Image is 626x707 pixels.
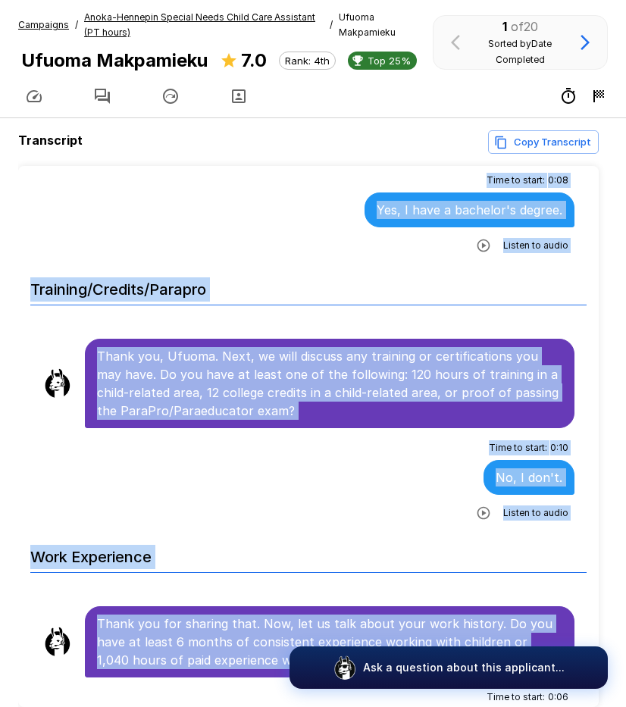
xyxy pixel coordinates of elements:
[503,505,568,521] span: Listen to audio
[362,55,417,67] span: Top 25%
[97,615,562,669] p: Thank you for sharing that. Now, let us talk about your work history. Do you have at least 6 mont...
[280,55,335,67] span: Rank: 4th
[503,238,568,253] span: Listen to audio
[548,690,568,705] span: 0 : 06
[97,347,562,420] p: Thank you, Ufuoma. Next, we will discuss any training or certifications you may have. Do you have...
[21,49,208,71] b: Ufuoma Makpamieku
[333,655,357,680] img: logo_glasses@2x.png
[377,201,562,219] p: Yes, I have a bachelor's degree.
[496,468,562,486] p: No, I don't.
[241,49,267,71] b: 7.0
[84,11,315,38] u: Anoka-Hennepin Special Needs Child Care Assistant (PT hours)
[290,646,608,689] button: Ask a question about this applicant...
[330,17,333,33] span: /
[550,440,568,455] span: 0 : 10
[30,265,587,305] h6: Training/Credits/Parapro
[488,38,552,65] span: Sorted by Date Completed
[42,368,73,399] img: llama_clean.png
[559,87,577,105] div: 9m 30s
[339,10,420,40] span: Ufuoma Makpamieku
[511,19,538,34] span: of 20
[488,130,599,154] button: Copy transcript
[18,133,83,148] b: Transcript
[42,627,73,657] img: llama_clean.png
[502,19,507,34] b: 1
[363,660,565,675] p: Ask a question about this applicant...
[18,19,69,30] u: Campaigns
[30,533,587,573] h6: Work Experience
[75,17,78,33] span: /
[487,690,545,705] span: Time to start :
[489,440,547,455] span: Time to start :
[590,87,608,105] div: 8/28 11:03 AM
[548,173,568,188] span: 0 : 08
[487,173,545,188] span: Time to start :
